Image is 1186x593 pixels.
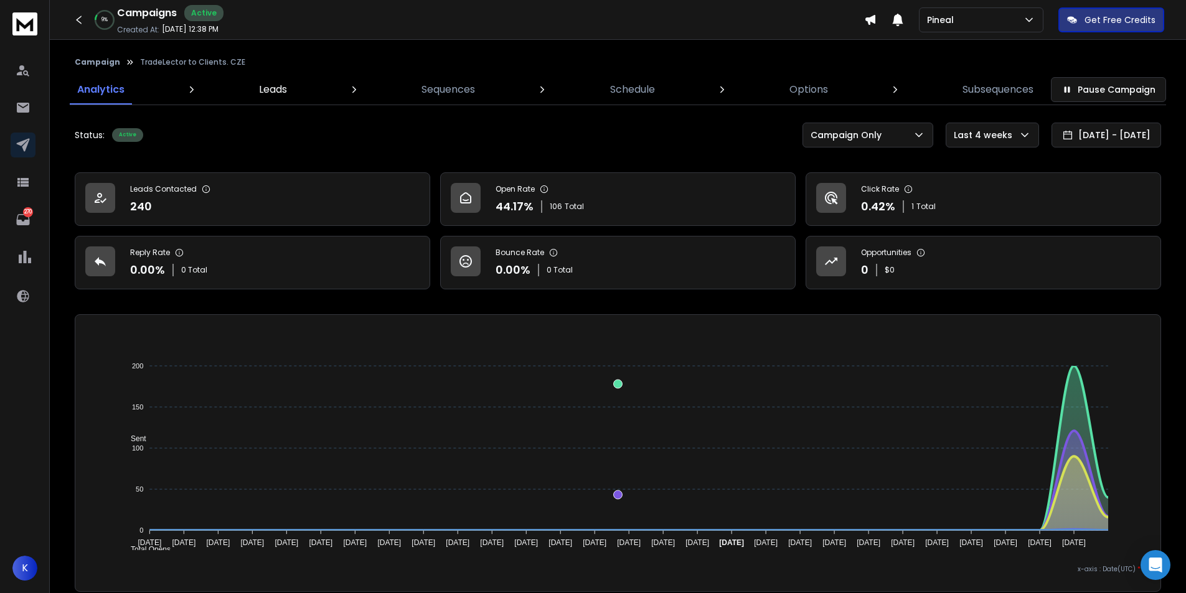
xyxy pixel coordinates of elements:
p: Campaign Only [811,129,887,141]
tspan: [DATE] [685,538,709,547]
button: Pause Campaign [1051,77,1166,102]
p: Open Rate [496,184,535,194]
p: 0.00 % [496,261,530,279]
tspan: [DATE] [959,538,983,547]
button: K [12,556,37,581]
div: Open Intercom Messenger [1141,550,1170,580]
tspan: [DATE] [925,538,949,547]
p: Get Free Credits [1085,14,1155,26]
tspan: [DATE] [891,538,915,547]
p: Subsequences [962,82,1033,97]
p: TradeLector to Clients. CZE [140,57,245,67]
p: Pineal [927,14,959,26]
tspan: [DATE] [822,538,846,547]
a: Opportunities0$0 [806,236,1161,289]
p: 0.00 % [130,261,165,279]
p: 0 Total [547,265,573,275]
p: Reply Rate [130,248,170,258]
tspan: [DATE] [172,538,195,547]
tspan: [DATE] [377,538,401,547]
p: Bounce Rate [496,248,544,258]
tspan: [DATE] [788,538,812,547]
a: 270 [11,207,35,232]
tspan: 0 [139,526,143,534]
tspan: [DATE] [719,538,744,547]
p: Analytics [77,82,125,97]
span: Total Opens [121,545,171,554]
p: 9 % [101,16,108,24]
span: Total [916,202,936,212]
tspan: [DATE] [994,538,1017,547]
a: Leads Contacted240 [75,172,430,226]
tspan: [DATE] [309,538,332,547]
p: Sequences [421,82,475,97]
p: 0.42 % [861,198,895,215]
a: Schedule [603,75,662,105]
p: Schedule [610,82,655,97]
tspan: [DATE] [138,538,161,547]
tspan: [DATE] [446,538,469,547]
button: [DATE] - [DATE] [1052,123,1161,147]
div: Active [112,128,143,142]
tspan: [DATE] [617,538,641,547]
p: 240 [130,198,152,215]
p: 0 [861,261,868,279]
tspan: [DATE] [412,538,435,547]
tspan: 50 [136,485,143,493]
a: Sequences [414,75,482,105]
p: 270 [23,207,33,217]
span: 1 [911,202,914,212]
a: Subsequences [955,75,1041,105]
span: Sent [121,434,146,443]
p: 0 Total [181,265,207,275]
p: Last 4 weeks [954,129,1017,141]
a: Analytics [70,75,132,105]
p: Options [789,82,828,97]
a: Options [782,75,835,105]
p: 44.17 % [496,198,534,215]
tspan: 200 [132,362,143,370]
tspan: [DATE] [857,538,880,547]
a: Reply Rate0.00%0 Total [75,236,430,289]
p: Leads [259,82,287,97]
a: Bounce Rate0.00%0 Total [440,236,796,289]
tspan: [DATE] [480,538,504,547]
p: Leads Contacted [130,184,197,194]
button: Get Free Credits [1058,7,1164,32]
tspan: [DATE] [206,538,230,547]
p: Created At: [117,25,159,35]
tspan: [DATE] [514,538,538,547]
p: x-axis : Date(UTC) [95,564,1141,574]
tspan: 100 [132,444,143,452]
span: 106 [550,202,562,212]
h1: Campaigns [117,6,177,21]
tspan: [DATE] [275,538,298,547]
button: Campaign [75,57,120,67]
a: Leads [252,75,294,105]
tspan: [DATE] [1062,538,1086,547]
tspan: 150 [132,403,143,411]
p: Click Rate [861,184,899,194]
a: Click Rate0.42%1Total [806,172,1161,226]
p: Status: [75,129,105,141]
tspan: [DATE] [548,538,572,547]
tspan: [DATE] [754,538,778,547]
a: Open Rate44.17%106Total [440,172,796,226]
p: [DATE] 12:38 PM [162,24,219,34]
tspan: [DATE] [1028,538,1052,547]
tspan: [DATE] [240,538,264,547]
img: logo [12,12,37,35]
tspan: [DATE] [343,538,367,547]
div: Active [184,5,224,21]
p: Opportunities [861,248,911,258]
span: Total [565,202,584,212]
tspan: [DATE] [651,538,675,547]
tspan: [DATE] [583,538,606,547]
p: $ 0 [885,265,895,275]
